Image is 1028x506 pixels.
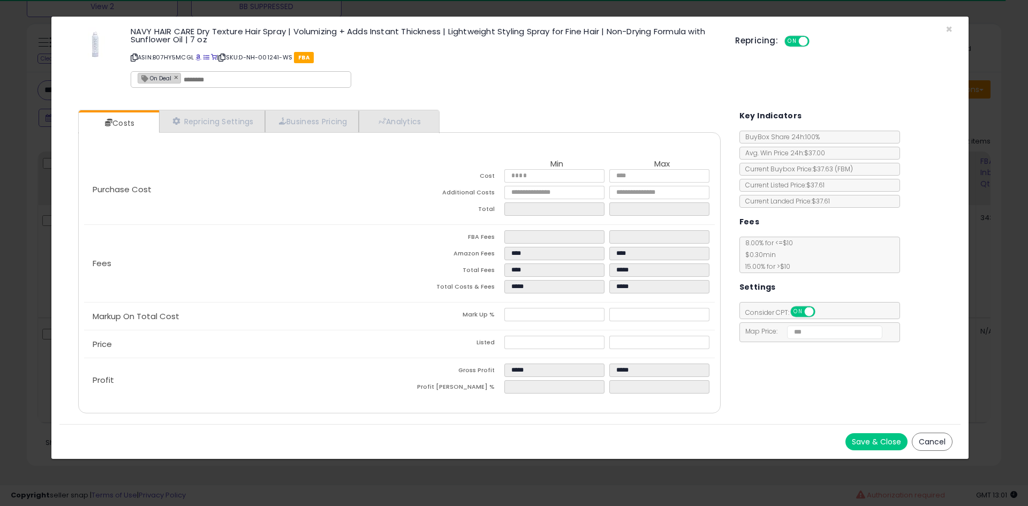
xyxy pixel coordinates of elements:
[504,160,609,169] th: Min
[399,186,504,202] td: Additional Costs
[740,164,853,173] span: Current Buybox Price:
[399,263,504,280] td: Total Fees
[84,259,399,268] p: Fees
[785,37,799,46] span: ON
[740,148,825,157] span: Avg. Win Price 24h: $37.00
[399,247,504,263] td: Amazon Fees
[740,308,829,317] span: Consider CPT:
[84,185,399,194] p: Purchase Cost
[131,49,719,66] p: ASIN: B07HY5MCGL | SKU: D-NH-001241-WS
[399,308,504,324] td: Mark Up %
[174,72,180,82] a: ×
[131,27,719,43] h3: NAVY HAIR CARE Dry Texture Hair Spray | Volumizing + Adds Instant Thickness | Lightweight Styling...
[138,73,171,82] span: On Deal
[211,53,217,62] a: Your listing only
[399,230,504,247] td: FBA Fees
[399,380,504,397] td: Profit [PERSON_NAME] %
[740,132,820,141] span: BuyBox Share 24h: 100%
[912,433,953,451] button: Cancel
[399,280,504,297] td: Total Costs & Fees
[740,180,825,190] span: Current Listed Price: $37.61
[203,53,209,62] a: All offer listings
[808,37,825,46] span: OFF
[359,110,438,132] a: Analytics
[740,238,793,271] span: 8.00 % for <= $10
[735,36,778,45] h5: Repricing:
[813,307,830,316] span: OFF
[740,327,883,336] span: Map Price:
[84,376,399,384] p: Profit
[845,433,908,450] button: Save & Close
[399,336,504,352] td: Listed
[195,53,201,62] a: BuyBox page
[84,312,399,321] p: Markup On Total Cost
[399,202,504,219] td: Total
[265,110,359,132] a: Business Pricing
[813,164,853,173] span: $37.63
[399,169,504,186] td: Cost
[84,340,399,349] p: Price
[739,215,760,229] h5: Fees
[740,250,776,259] span: $0.30 min
[294,52,314,63] span: FBA
[739,281,776,294] h5: Settings
[946,21,953,37] span: ×
[399,364,504,380] td: Gross Profit
[79,112,158,134] a: Costs
[159,110,265,132] a: Repricing Settings
[739,109,802,123] h5: Key Indicators
[609,160,714,169] th: Max
[740,197,830,206] span: Current Landed Price: $37.61
[791,307,805,316] span: ON
[740,262,790,271] span: 15.00 % for > $10
[835,164,853,173] span: ( FBM )
[79,27,111,59] img: 317t6gji6qL._SL60_.jpg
